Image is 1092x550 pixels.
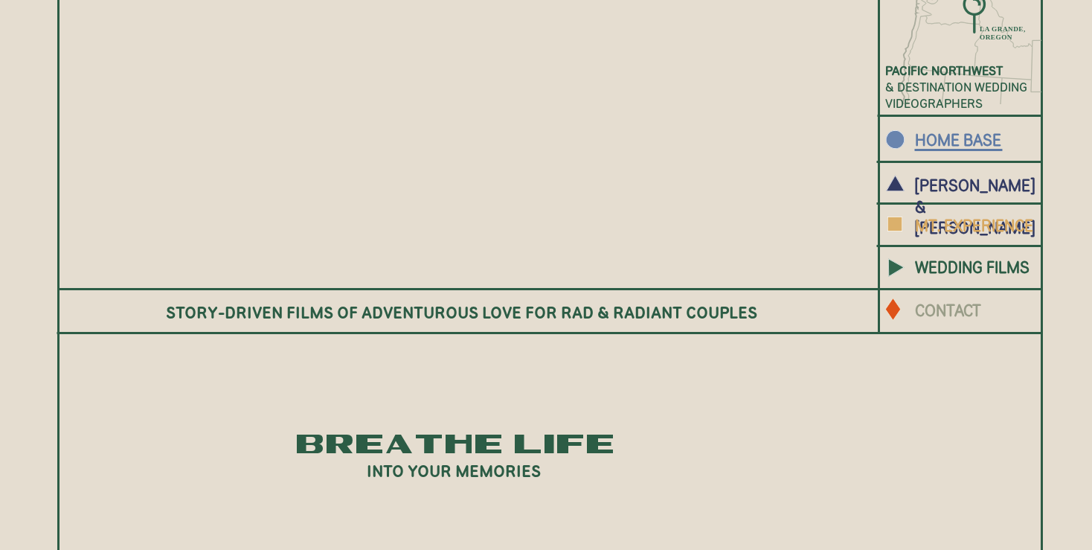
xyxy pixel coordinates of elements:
a: CONTACT [915,300,1038,320]
a: WEDDING FILMS [915,257,1038,277]
b: CONTACT [915,301,981,320]
b: WEDDING FILMS [915,258,1030,277]
a: [PERSON_NAME] & [PERSON_NAME] [915,175,1016,195]
a: MT. EXPERIENCE [915,215,1038,235]
b: HOME BASE [915,130,1001,150]
b: MT. EXPERIENCE [915,216,1033,235]
a: HOME BASE [915,129,1016,150]
b: PACIFIC NORThWEST [885,63,1003,78]
a: PACIFIC NORThWEST& DESTINATION Weddingvideographers [885,63,1074,129]
h3: & DESTINATION Wedding videographers [885,63,1074,129]
h3: STORY-DRIVEN FILMS OF ADVENTUROUS LOVE FOR RAD & RADIANT COUPLES [166,302,770,322]
b: [PERSON_NAME] & [PERSON_NAME] [915,176,1035,237]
